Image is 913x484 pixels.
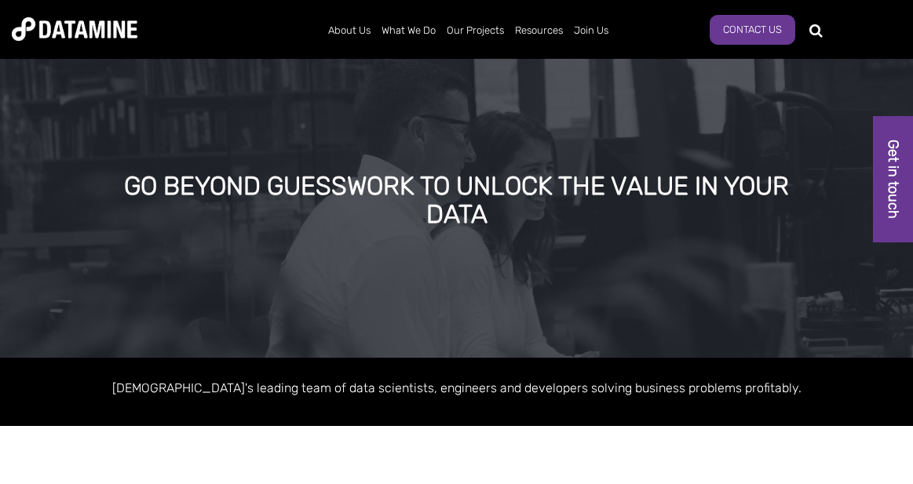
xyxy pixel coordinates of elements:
a: Join Us [568,10,614,51]
a: Get in touch [873,116,913,242]
a: Resources [509,10,568,51]
p: [DEMOGRAPHIC_DATA]'s leading team of data scientists, engineers and developers solving business p... [12,377,901,398]
a: What We Do [376,10,441,51]
a: Contact Us [710,15,795,45]
a: Our Projects [441,10,509,51]
div: GO BEYOND GUESSWORK TO UNLOCK THE VALUE IN YOUR DATA [111,173,802,228]
a: About Us [323,10,376,51]
img: Datamine [12,17,137,41]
